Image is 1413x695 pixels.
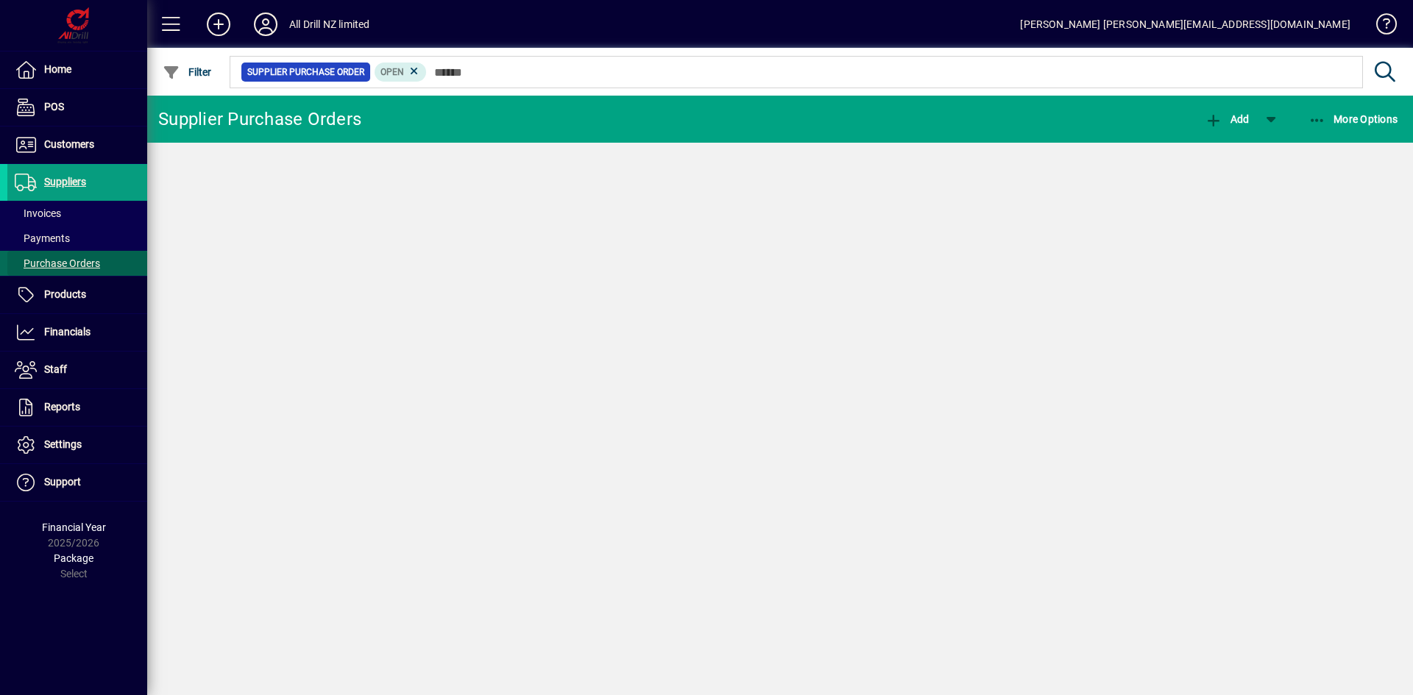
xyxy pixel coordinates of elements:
[7,277,147,313] a: Products
[7,314,147,351] a: Financials
[44,326,91,338] span: Financials
[7,89,147,126] a: POS
[163,66,212,78] span: Filter
[7,226,147,251] a: Payments
[7,201,147,226] a: Invoices
[15,232,70,244] span: Payments
[7,251,147,276] a: Purchase Orders
[7,427,147,463] a: Settings
[15,207,61,219] span: Invoices
[247,65,364,79] span: Supplier Purchase Order
[1201,106,1253,132] button: Add
[7,126,147,163] a: Customers
[1365,3,1395,51] a: Knowledge Base
[380,67,404,77] span: Open
[1020,13,1350,36] div: [PERSON_NAME] [PERSON_NAME][EMAIL_ADDRESS][DOMAIN_NAME]
[44,438,82,450] span: Settings
[44,176,86,188] span: Suppliers
[44,288,86,300] span: Products
[1205,113,1249,125] span: Add
[15,257,100,269] span: Purchase Orders
[1308,113,1398,125] span: More Options
[7,464,147,501] a: Support
[44,101,64,113] span: POS
[195,11,242,38] button: Add
[42,521,106,533] span: Financial Year
[7,51,147,88] a: Home
[289,13,370,36] div: All Drill NZ limited
[44,401,80,413] span: Reports
[44,138,94,150] span: Customers
[158,107,361,131] div: Supplier Purchase Orders
[44,63,71,75] span: Home
[44,476,81,488] span: Support
[375,63,427,82] mat-chip: Completion Status: Open
[44,363,67,375] span: Staff
[242,11,289,38] button: Profile
[7,352,147,388] a: Staff
[159,59,216,85] button: Filter
[54,552,93,564] span: Package
[1305,106,1402,132] button: More Options
[7,389,147,426] a: Reports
